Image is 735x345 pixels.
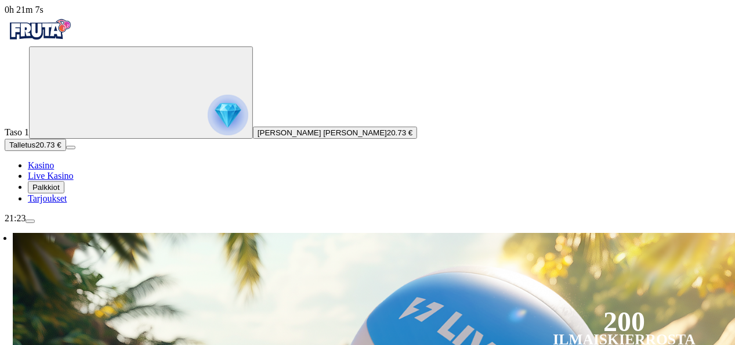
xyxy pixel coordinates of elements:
[26,220,35,223] button: menu
[29,46,253,139] button: reward progress
[28,171,74,181] span: Live Kasino
[66,146,75,149] button: menu
[35,141,61,149] span: 20.73 €
[5,15,74,44] img: Fruta
[208,95,248,135] img: reward progress
[258,128,387,137] span: [PERSON_NAME] [PERSON_NAME]
[28,193,67,203] a: gift-inverted iconTarjoukset
[387,128,412,137] span: 20.73 €
[5,15,730,204] nav: Primary
[603,315,645,329] div: 200
[5,213,26,223] span: 21:23
[28,171,74,181] a: poker-chip iconLive Kasino
[9,141,35,149] span: Talletus
[28,181,64,193] button: reward iconPalkkiot
[5,5,44,15] span: user session time
[32,183,60,192] span: Palkkiot
[5,36,74,46] a: Fruta
[28,160,54,170] a: diamond iconKasino
[5,139,66,151] button: Talletusplus icon20.73 €
[28,160,54,170] span: Kasino
[5,127,29,137] span: Taso 1
[28,193,67,203] span: Tarjoukset
[253,127,417,139] button: [PERSON_NAME] [PERSON_NAME]20.73 €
